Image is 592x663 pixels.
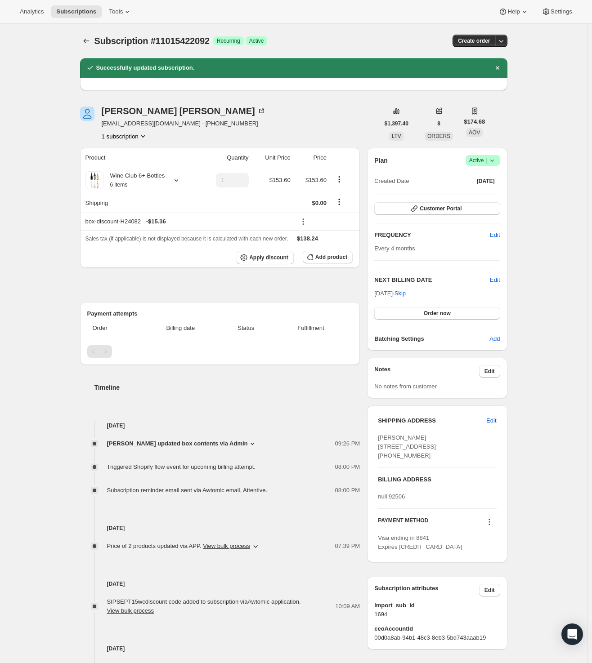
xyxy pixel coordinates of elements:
span: Visa ending in 8841 Expires [CREDIT_CARD_DATA] [378,534,462,550]
span: Subscription #11015422092 [94,36,210,46]
span: Order now [424,310,451,317]
span: $1,397.40 [385,120,408,127]
h2: Timeline [94,383,360,392]
span: Settings [551,8,572,15]
span: 08:00 PM [335,463,360,472]
button: Tools [103,5,137,18]
span: Analytics [20,8,44,15]
button: Add [484,332,505,346]
button: Help [493,5,534,18]
span: Subscriptions [56,8,96,15]
span: 10:09 AM [335,602,360,611]
div: box-discount-H24082 [85,217,291,226]
span: Status [223,324,269,333]
span: Created Date [374,177,409,186]
span: - $15.36 [146,217,166,226]
span: Price of 2 products updated via APP . [107,542,250,551]
h2: NEXT BILLING DATE [374,276,490,285]
span: $0.00 [312,200,327,206]
h3: BILLING ADDRESS [378,475,496,484]
th: Product [80,148,199,168]
h2: Plan [374,156,388,165]
th: Shipping [80,193,199,213]
span: No notes from customer [374,383,437,390]
span: $138.24 [297,235,318,242]
span: Active [469,156,497,165]
h3: Notes [374,365,479,378]
span: ceoAccountId [374,624,500,633]
div: [PERSON_NAME] [PERSON_NAME] [102,107,266,116]
button: Edit [484,228,505,242]
h6: Batching Settings [374,334,489,343]
span: Edit [490,231,500,240]
h2: Payment attempts [87,309,353,318]
h4: [DATE] [80,524,360,533]
div: Open Intercom Messenger [561,623,583,645]
div: Wine Club 6+ Bottles [103,171,165,189]
h4: [DATE] [80,644,360,653]
button: Order now [374,307,500,320]
button: [DATE] [471,175,500,187]
button: Apply discount [237,251,294,264]
h3: Subscription attributes [374,584,479,596]
button: Add product [303,251,353,263]
h3: PAYMENT METHOD [378,517,428,529]
span: Edit [484,587,495,594]
button: 8 [432,117,446,130]
th: Order [87,318,141,338]
button: View bulk process [107,607,154,614]
span: [PERSON_NAME] [STREET_ADDRESS] [PHONE_NUMBER] [378,434,436,459]
span: Subscription reminder email sent via Awtomic email, Attentive. [107,487,268,494]
button: Edit [479,365,500,378]
span: 8 [437,120,440,127]
span: Create order [458,37,490,44]
span: Skip [395,289,406,298]
span: $153.60 [269,177,291,183]
span: LTV [392,133,401,139]
small: 6 items [110,182,128,188]
h4: [DATE] [80,421,360,430]
span: [DATE] [477,178,495,185]
span: $153.60 [305,177,327,183]
span: Tools [109,8,123,15]
button: Settings [536,5,578,18]
h3: SHIPPING ADDRESS [378,416,486,425]
button: View bulk process [203,543,250,549]
button: Analytics [14,5,49,18]
span: Every 4 months [374,245,415,252]
span: Add product [315,254,347,261]
span: Shirley Morgan [80,107,94,121]
span: Recurring [217,37,240,44]
span: ORDERS [427,133,450,139]
span: Billing date [144,324,218,333]
span: 00d0a8ab-94b1-48c3-8eb3-5bd743aaab19 [374,633,500,642]
span: [DATE] · [374,290,406,297]
h4: [DATE] [80,579,360,588]
button: Create order [453,35,495,47]
span: Triggered Shopify flow event for upcoming billing attempt. [107,463,256,470]
button: Subscriptions [51,5,102,18]
button: Product actions [332,174,346,184]
span: [PERSON_NAME] updated box contents via Admin [107,439,248,448]
span: AOV [469,129,480,136]
span: Sales tax (if applicable) is not displayed because it is calculated with each new order. [85,236,288,242]
span: Edit [484,368,495,375]
button: Skip [389,286,411,301]
span: Add [489,334,500,343]
span: Help [507,8,520,15]
span: null 92506 [378,493,405,500]
button: Edit [490,276,500,285]
span: $174.68 [464,117,485,126]
th: Unit Price [251,148,293,168]
button: Edit [479,584,500,596]
span: 1694 [374,610,500,619]
th: Quantity [199,148,251,168]
button: Dismiss notification [491,62,504,74]
button: Customer Portal [374,202,500,215]
h2: Successfully updated subscription. [96,63,195,72]
button: [PERSON_NAME] updated box contents via Admin [107,439,257,448]
span: Customer Portal [420,205,462,212]
nav: Pagination [87,345,353,358]
span: Active [249,37,264,44]
span: [EMAIL_ADDRESS][DOMAIN_NAME] · [PHONE_NUMBER] [102,119,266,128]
